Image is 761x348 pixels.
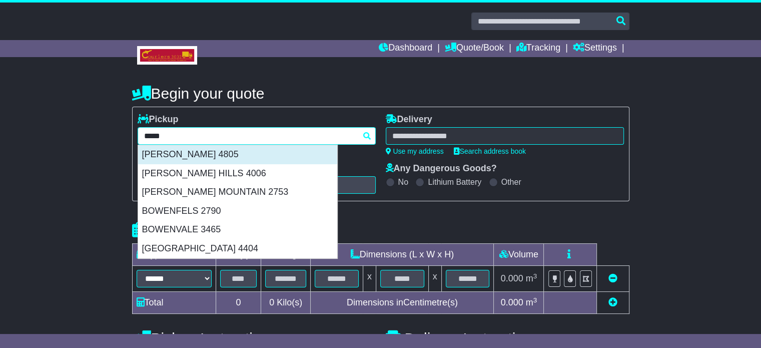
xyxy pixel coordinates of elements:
[494,244,544,266] td: Volume
[526,273,537,283] span: m
[428,177,481,187] label: Lithium Battery
[533,296,537,304] sup: 3
[516,40,560,57] a: Tracking
[608,297,617,307] a: Add new item
[138,114,179,125] label: Pickup
[261,292,311,314] td: Kilo(s)
[138,239,337,258] div: [GEOGRAPHIC_DATA] 4404
[526,297,537,307] span: m
[428,266,441,292] td: x
[138,164,337,183] div: [PERSON_NAME] HILLS 4006
[132,292,216,314] td: Total
[363,266,376,292] td: x
[454,147,526,155] a: Search address book
[501,297,523,307] span: 0.000
[138,183,337,202] div: [PERSON_NAME] MOUNTAIN 2753
[138,145,337,164] div: [PERSON_NAME] 4805
[216,292,261,314] td: 0
[379,40,432,57] a: Dashboard
[386,147,444,155] a: Use my address
[386,163,497,174] label: Any Dangerous Goods?
[311,244,494,266] td: Dimensions (L x W x H)
[311,292,494,314] td: Dimensions in Centimetre(s)
[608,273,617,283] a: Remove this item
[501,273,523,283] span: 0.000
[398,177,408,187] label: No
[445,40,504,57] a: Quote/Book
[138,220,337,239] div: BOWENVALE 3465
[386,114,432,125] label: Delivery
[132,85,629,102] h4: Begin your quote
[132,330,376,346] h4: Pickup Instructions
[386,330,629,346] h4: Delivery Instructions
[138,127,376,145] typeahead: Please provide city
[533,272,537,280] sup: 3
[269,297,274,307] span: 0
[132,222,258,238] h4: Package details |
[501,177,521,187] label: Other
[573,40,617,57] a: Settings
[138,202,337,221] div: BOWENFELS 2790
[132,244,216,266] td: Type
